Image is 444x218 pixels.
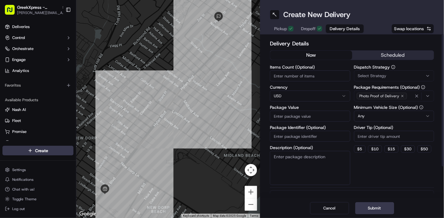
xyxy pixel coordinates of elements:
div: Available Products [2,95,73,105]
span: Promise [12,129,27,134]
button: Zoom in [245,186,257,198]
label: Dispatch Strategy [354,65,435,69]
button: Orchestrate [2,44,73,54]
a: Product Catalog [5,140,71,145]
span: Create [35,148,48,154]
button: Engage [2,55,73,65]
label: Package Requirements (Optional) [354,85,435,89]
div: 💻 [52,137,56,142]
span: Photo Proof of Delivery [360,94,399,98]
span: API Documentation [58,136,98,142]
button: scheduled [352,51,434,60]
span: Swap locations [394,26,424,32]
input: Enter package identifier [270,131,350,142]
div: Favorites [2,80,73,90]
h2: Delivery Details [270,39,434,48]
button: Zoom out [245,198,257,211]
span: Toggle Theme [12,197,37,202]
span: Pylon [61,151,74,156]
span: Product Catalog [12,140,41,145]
a: Terms (opens in new tab) [250,214,258,217]
label: Package Identifier (Optional) [270,125,350,130]
button: Control [2,33,73,43]
a: Nash AI [5,107,71,113]
a: 💻API Documentation [49,134,100,145]
span: [DATE] [54,95,66,99]
button: Toggle Theme [2,195,73,203]
input: Enter driver tip amount [354,131,435,142]
button: Chat with us! [2,185,73,194]
button: Cancel [310,202,349,214]
span: Fleet [12,118,21,123]
div: Start new chat [27,58,100,64]
span: Knowledge Base [12,136,47,142]
button: Dispatch Strategy [391,65,396,69]
input: Got a question? Start typing here... [16,39,110,46]
span: Pickup [274,26,287,32]
button: Log out [2,205,73,213]
a: 📗Knowledge Base [4,134,49,145]
a: Fleet [5,118,71,123]
button: Notifications [2,175,73,184]
span: Nash AI [12,107,26,113]
label: Currency [270,85,350,89]
img: Liam S. [6,89,16,98]
span: [PERSON_NAME] [19,95,49,99]
span: Dropoff [301,26,316,32]
button: See all [95,78,111,85]
button: Photo Proof of Delivery [354,91,435,102]
button: $30 [401,145,415,153]
img: Dianne Alexi Soriano [6,105,16,115]
span: Map data ©2025 Google [213,214,246,217]
span: • [82,111,84,116]
img: 5e9a9d7314ff4150bce227a61376b483.jpg [13,58,24,69]
img: 1736555255976-a54dd68f-1ca7-489b-9aae-adbdc363a1c4 [6,58,17,69]
button: $15 [385,145,399,153]
button: Package Items (0) [270,190,434,204]
span: Notifications [12,177,34,182]
button: Settings [2,166,73,174]
span: Deliveries [12,24,30,30]
img: 1736555255976-a54dd68f-1ca7-489b-9aae-adbdc363a1c4 [12,95,17,100]
button: Product Catalog [2,138,73,148]
span: [PERSON_NAME] [PERSON_NAME] [19,111,81,116]
span: Engage [12,57,26,63]
button: Submit [355,202,394,214]
button: $10 [368,145,382,153]
a: Deliveries [2,22,73,32]
button: Map camera controls [245,164,257,176]
div: Past conversations [6,79,41,84]
button: $50 [417,145,431,153]
button: GreekXpress - [GEOGRAPHIC_DATA] [17,4,59,10]
button: Keyboard shortcuts [183,214,209,218]
span: Delivery Details [330,26,360,32]
span: Settings [12,167,26,172]
label: Minimum Vehicle Size (Optional) [354,105,435,109]
span: Control [12,35,25,41]
a: Powered byPylon [43,151,74,156]
button: Promise [2,127,73,137]
input: Enter package value [270,111,350,122]
span: • [51,95,53,99]
span: [DATE] [85,111,98,116]
h1: Create New Delivery [283,10,351,20]
a: Promise [5,129,71,134]
span: Orchestrate [12,46,34,52]
button: Nash AI [2,105,73,115]
label: Description (Optional) [270,145,350,150]
button: Start new chat [104,60,111,67]
span: Select Strategy [358,73,387,79]
span: Chat with us! [12,187,34,192]
img: Nash [6,6,18,18]
button: [PERSON_NAME][EMAIL_ADDRESS][DOMAIN_NAME] [17,10,66,15]
span: Log out [12,206,25,211]
label: Items Count (Optional) [270,65,350,69]
label: Driver Tip (Optional) [354,125,435,130]
label: Package Value [270,105,350,109]
button: Fleet [2,116,73,126]
a: Analytics [2,66,73,76]
button: now [270,51,352,60]
button: Select Strategy [354,70,435,81]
